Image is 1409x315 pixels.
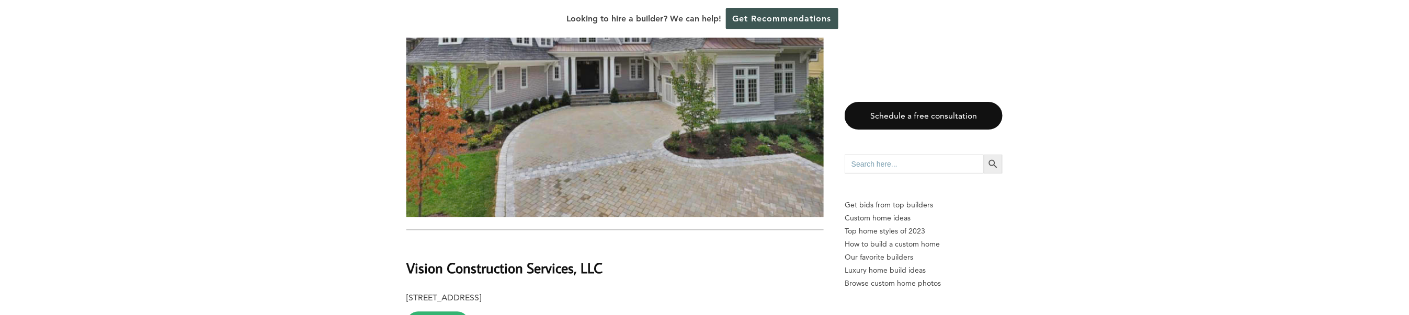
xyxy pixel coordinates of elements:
[726,8,838,29] a: Get Recommendations
[845,225,1003,238] a: Top home styles of 2023
[406,259,603,277] b: Vision Construction Services, LLC
[845,264,1003,277] a: Luxury home build ideas
[406,293,481,302] b: [STREET_ADDRESS]
[845,277,1003,290] a: Browse custom home photos
[845,199,1003,212] p: Get bids from top builders
[845,102,1003,130] a: Schedule a free consultation
[845,155,984,173] input: Search here...
[845,238,1003,251] a: How to build a custom home
[845,212,1003,225] a: Custom home ideas
[987,158,999,170] svg: Search
[845,251,1003,264] a: Our favorite builders
[1357,263,1396,302] iframe: Drift Widget Chat Controller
